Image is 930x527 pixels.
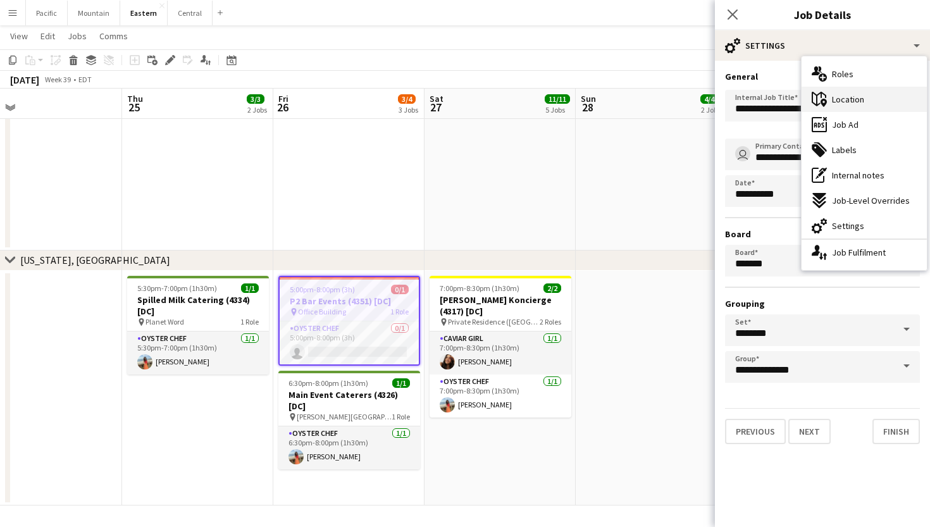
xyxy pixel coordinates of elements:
[581,93,596,104] span: Sun
[832,195,910,206] span: Job-Level Overrides
[725,228,920,240] h3: Board
[440,283,519,293] span: 7:00pm-8:30pm (1h30m)
[399,105,418,115] div: 3 Jobs
[725,71,920,82] h3: General
[298,307,346,316] span: Office Building
[390,307,409,316] span: 1 Role
[391,285,409,294] span: 0/1
[278,276,420,366] app-job-card: 5:00pm-8:00pm (3h)0/1P2 Bar Events (4351) [DC] Office Building1 RoleOyster Chef0/15:00pm-8:00pm (3h)
[63,28,92,44] a: Jobs
[290,285,355,294] span: 5:00pm-8:00pm (3h)
[280,295,419,307] h3: P2 Bar Events (4351) [DC]
[430,375,571,418] app-card-role: Oyster Chef1/17:00pm-8:30pm (1h30m)[PERSON_NAME]
[540,317,561,326] span: 2 Roles
[392,378,410,388] span: 1/1
[146,317,184,326] span: Planet Word
[78,75,92,84] div: EDT
[247,94,264,104] span: 3/3
[715,6,930,23] h3: Job Details
[700,94,718,104] span: 4/4
[430,93,443,104] span: Sat
[832,119,859,130] span: Job Ad
[168,1,213,25] button: Central
[247,105,267,115] div: 2 Jobs
[725,419,786,444] button: Previous
[68,1,120,25] button: Mountain
[68,30,87,42] span: Jobs
[10,73,39,86] div: [DATE]
[872,419,920,444] button: Finish
[832,68,853,80] span: Roles
[278,371,420,469] app-job-card: 6:30pm-8:00pm (1h30m)1/1Main Event Caterers (4326) [DC] [PERSON_NAME][GEOGRAPHIC_DATA]1 RoleOyste...
[127,294,269,317] h3: Spilled Milk Catering (4334) [DC]
[42,75,73,84] span: Week 39
[398,94,416,104] span: 3/4
[430,332,571,375] app-card-role: Caviar Girl1/17:00pm-8:30pm (1h30m)[PERSON_NAME]
[137,283,217,293] span: 5:30pm-7:00pm (1h30m)
[278,93,288,104] span: Fri
[715,30,930,61] div: Settings
[428,100,443,115] span: 27
[545,94,570,104] span: 11/11
[276,100,288,115] span: 26
[701,105,721,115] div: 2 Jobs
[127,276,269,375] app-job-card: 5:30pm-7:00pm (1h30m)1/1Spilled Milk Catering (4334) [DC] Planet Word1 RoleOyster Chef1/15:30pm-7...
[430,294,571,317] h3: [PERSON_NAME] Koncierge (4317) [DC]
[5,28,33,44] a: View
[99,30,128,42] span: Comms
[278,389,420,412] h3: Main Event Caterers (4326) [DC]
[448,317,540,326] span: Private Residence ([GEOGRAPHIC_DATA], [GEOGRAPHIC_DATA])
[278,426,420,469] app-card-role: Oyster Chef1/16:30pm-8:00pm (1h30m)[PERSON_NAME]
[94,28,133,44] a: Comms
[241,283,259,293] span: 1/1
[832,170,884,181] span: Internal notes
[40,30,55,42] span: Edit
[240,317,259,326] span: 1 Role
[543,283,561,293] span: 2/2
[127,93,143,104] span: Thu
[10,30,28,42] span: View
[725,298,920,309] h3: Grouping
[26,1,68,25] button: Pacific
[288,378,368,388] span: 6:30pm-8:00pm (1h30m)
[120,1,168,25] button: Eastern
[832,94,864,105] span: Location
[297,412,392,421] span: [PERSON_NAME][GEOGRAPHIC_DATA]
[579,100,596,115] span: 28
[280,321,419,364] app-card-role: Oyster Chef0/15:00pm-8:00pm (3h)
[545,105,569,115] div: 5 Jobs
[35,28,60,44] a: Edit
[125,100,143,115] span: 25
[127,332,269,375] app-card-role: Oyster Chef1/15:30pm-7:00pm (1h30m)[PERSON_NAME]
[788,419,831,444] button: Next
[392,412,410,421] span: 1 Role
[20,254,170,266] div: [US_STATE], [GEOGRAPHIC_DATA]
[430,276,571,418] app-job-card: 7:00pm-8:30pm (1h30m)2/2[PERSON_NAME] Koncierge (4317) [DC] Private Residence ([GEOGRAPHIC_DATA],...
[802,240,927,265] div: Job Fulfilment
[832,220,864,232] span: Settings
[832,144,857,156] span: Labels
